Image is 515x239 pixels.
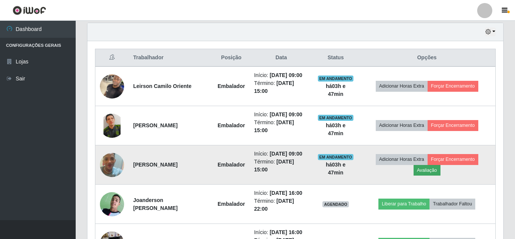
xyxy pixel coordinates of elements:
[218,122,245,128] strong: Embalador
[313,49,358,67] th: Status
[326,122,345,136] strong: há 03 h e 47 min
[12,6,46,15] img: CoreUI Logo
[376,120,428,131] button: Adicionar Horas Extra
[254,71,308,79] li: Início:
[133,83,191,89] strong: Leirson Camilo Oriente
[218,162,245,168] strong: Embalador
[213,49,249,67] th: Posição
[270,229,302,235] time: [DATE] 16:00
[133,122,177,128] strong: [PERSON_NAME]
[270,72,302,78] time: [DATE] 09:00
[429,199,475,209] button: Trabalhador Faltou
[218,201,245,207] strong: Embalador
[428,81,478,91] button: Forçar Encerramento
[318,76,354,82] span: EM ANDAMENTO
[378,199,429,209] button: Liberar para Trabalho
[322,201,349,207] span: AGENDADO
[100,188,124,221] img: 1697137663961.jpeg
[318,115,354,121] span: EM ANDAMENTO
[326,162,345,176] strong: há 03 h e 47 min
[428,120,478,131] button: Forçar Encerramento
[358,49,495,67] th: Opções
[100,143,124,187] img: 1734287030319.jpeg
[318,154,354,160] span: EM ANDAMENTO
[254,79,308,95] li: Término:
[254,158,308,174] li: Término:
[326,83,345,97] strong: há 03 h e 47 min
[133,197,177,211] strong: Joanderson [PERSON_NAME]
[254,150,308,158] li: Início:
[270,151,302,157] time: [DATE] 09:00
[270,111,302,117] time: [DATE] 09:00
[376,81,428,91] button: Adicionar Horas Extra
[218,83,245,89] strong: Embalador
[100,70,124,102] img: 1748488941321.jpeg
[254,119,308,134] li: Término:
[254,228,308,236] li: Início:
[376,154,428,165] button: Adicionar Horas Extra
[249,49,313,67] th: Data
[254,197,308,213] li: Término:
[414,165,440,176] button: Avaliação
[270,190,302,196] time: [DATE] 16:00
[133,162,177,168] strong: [PERSON_NAME]
[100,109,124,142] img: 1742239917826.jpeg
[129,49,213,67] th: Trabalhador
[428,154,478,165] button: Forçar Encerramento
[254,189,308,197] li: Início:
[254,111,308,119] li: Início:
